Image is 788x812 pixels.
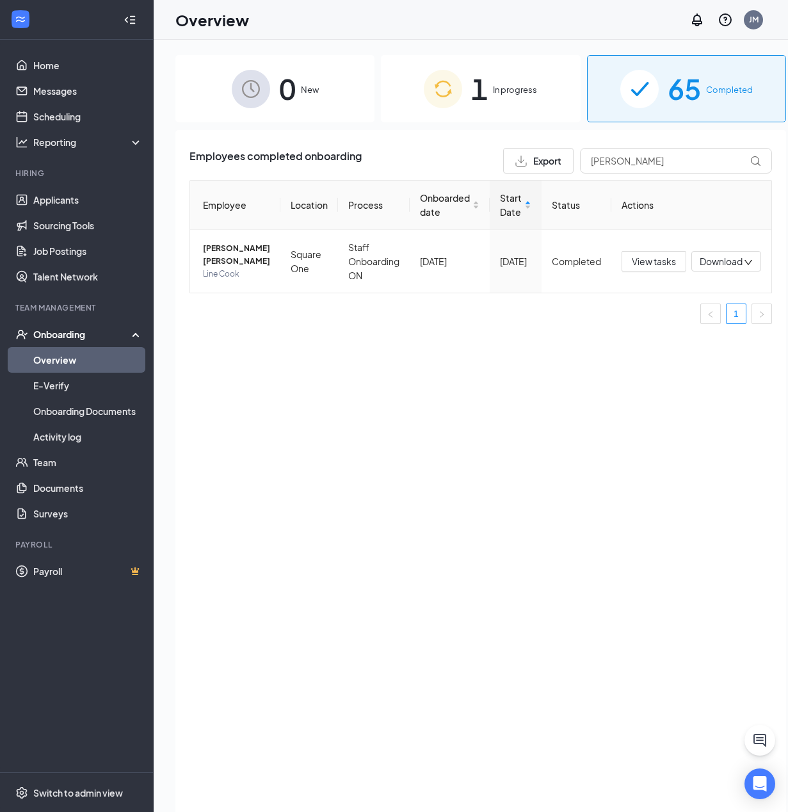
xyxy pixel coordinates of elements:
a: Team [33,450,143,475]
span: 0 [279,67,296,111]
span: Line Cook [203,268,270,280]
div: Switch to admin view [33,786,123,799]
a: PayrollCrown [33,558,143,584]
span: Onboarded date [420,191,470,219]
th: Location [280,181,338,230]
input: Search by Name, Job Posting, or Process [580,148,772,174]
span: down [744,258,753,267]
a: Applicants [33,187,143,213]
span: right [758,311,766,318]
span: [PERSON_NAME] [PERSON_NAME] [203,242,270,268]
a: 1 [727,304,746,323]
div: Onboarding [33,328,132,341]
td: Staff Onboarding ON [338,230,410,293]
a: Scheduling [33,104,143,129]
div: [DATE] [500,254,531,268]
a: Documents [33,475,143,501]
li: Previous Page [700,304,721,324]
span: View tasks [632,254,676,268]
span: 1 [471,67,488,111]
span: Export [533,156,561,165]
h1: Overview [175,9,249,31]
div: Payroll [15,539,140,550]
div: Hiring [15,168,140,179]
span: Completed [706,83,753,96]
svg: Collapse [124,13,136,26]
svg: Notifications [689,12,705,28]
span: 65 [668,67,701,111]
div: Reporting [33,136,143,149]
button: ChatActive [744,725,775,756]
th: Status [542,181,611,230]
span: Download [700,255,743,268]
a: Messages [33,78,143,104]
svg: WorkstreamLogo [14,13,27,26]
div: Completed [552,254,601,268]
button: Export [503,148,574,174]
div: Open Intercom Messenger [744,768,775,799]
div: JM [749,14,759,25]
li: 1 [726,304,746,324]
svg: QuestionInfo [718,12,733,28]
span: Start Date [500,191,522,219]
a: Onboarding Documents [33,398,143,424]
svg: Analysis [15,136,28,149]
svg: Settings [15,786,28,799]
div: [DATE] [420,254,479,268]
svg: ChatActive [752,733,768,748]
button: left [700,304,721,324]
a: Overview [33,347,143,373]
button: right [752,304,772,324]
li: Next Page [752,304,772,324]
td: Square One [280,230,338,293]
th: Onboarded date [410,181,490,230]
a: Job Postings [33,238,143,264]
div: Team Management [15,302,140,313]
span: Employees completed onboarding [189,148,362,174]
span: left [707,311,714,318]
a: Talent Network [33,264,143,289]
a: E-Verify [33,373,143,398]
th: Process [338,181,410,230]
a: Home [33,53,143,78]
span: New [301,83,319,96]
a: Activity log [33,424,143,450]
a: Surveys [33,501,143,526]
svg: UserCheck [15,328,28,341]
a: Sourcing Tools [33,213,143,238]
th: Employee [190,181,280,230]
button: View tasks [622,251,686,272]
th: Actions [611,181,771,230]
span: In progress [493,83,537,96]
